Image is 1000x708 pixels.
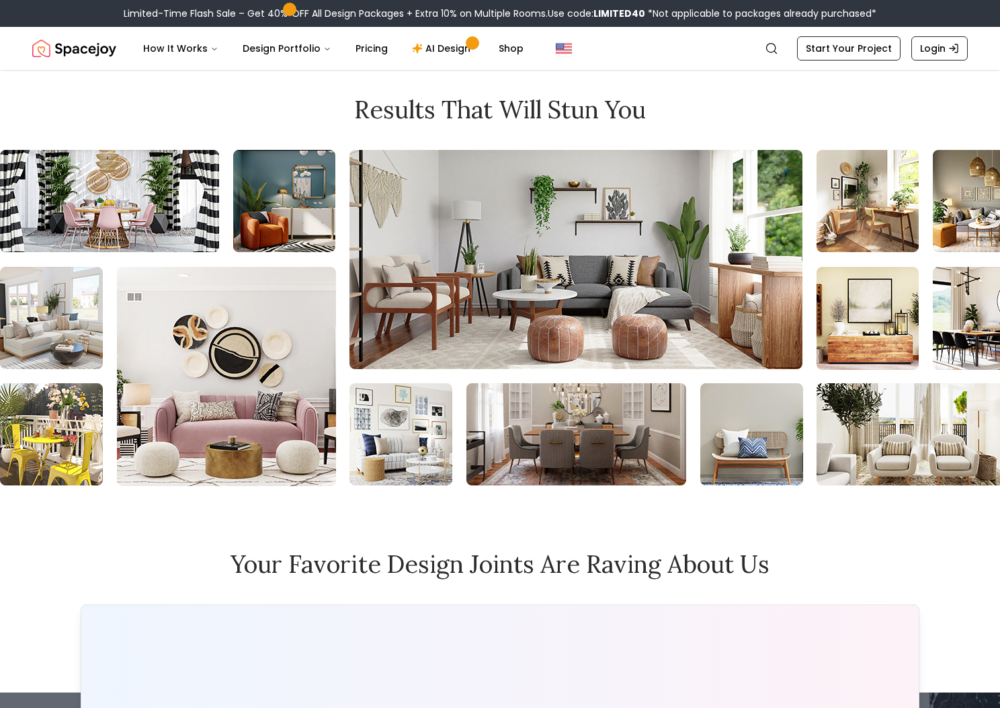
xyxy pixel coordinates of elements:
a: Spacejoy [32,35,116,62]
img: Spacejoy Logo [32,35,116,62]
a: AI Design [401,35,485,62]
span: Use code: [548,7,645,20]
a: Start Your Project [797,36,901,61]
nav: Main [132,35,534,62]
img: United States [556,40,572,56]
b: LIMITED40 [593,7,645,20]
nav: Global [32,27,968,70]
h2: Results that will stun you [32,96,968,123]
div: Limited-Time Flash Sale – Get 40% OFF All Design Packages + Extra 10% on Multiple Rooms. [124,7,876,20]
a: Login [911,36,968,61]
span: *Not applicable to packages already purchased* [645,7,876,20]
a: Shop [488,35,534,62]
a: Pricing [345,35,399,62]
button: Design Portfolio [232,35,342,62]
h2: Your favorite design joints are raving about us [32,551,968,578]
button: How It Works [132,35,229,62]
